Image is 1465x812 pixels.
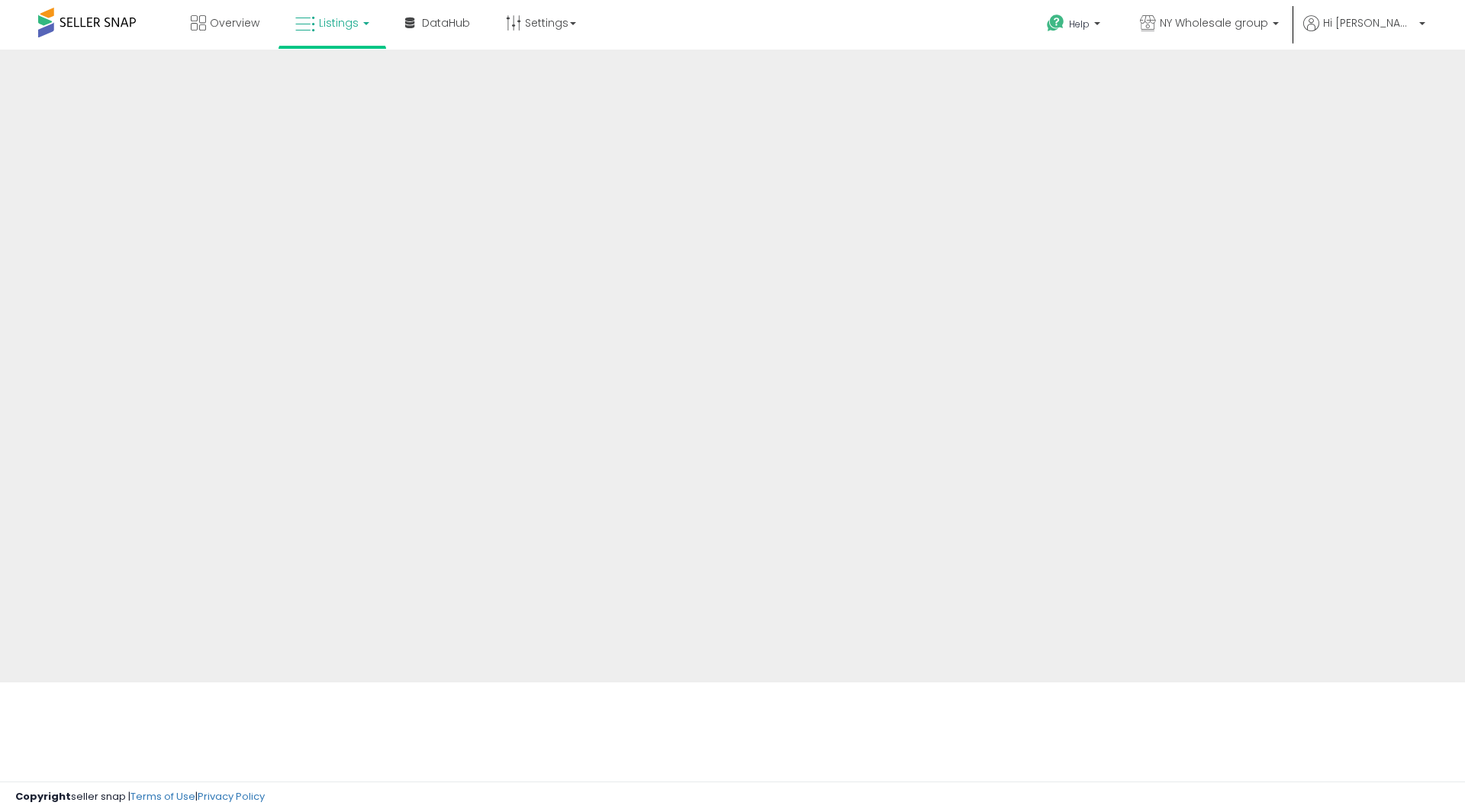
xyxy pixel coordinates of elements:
span: Listings [319,15,359,30]
span: Overview [210,15,259,30]
span: NY Wholesale group [1160,15,1268,30]
span: Hi [PERSON_NAME] [1323,15,1415,30]
i: Get Help [1046,14,1065,33]
span: DataHub [422,15,470,30]
a: Hi [PERSON_NAME] [1303,15,1425,50]
span: Help [1069,18,1090,30]
a: Help [1035,2,1116,50]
